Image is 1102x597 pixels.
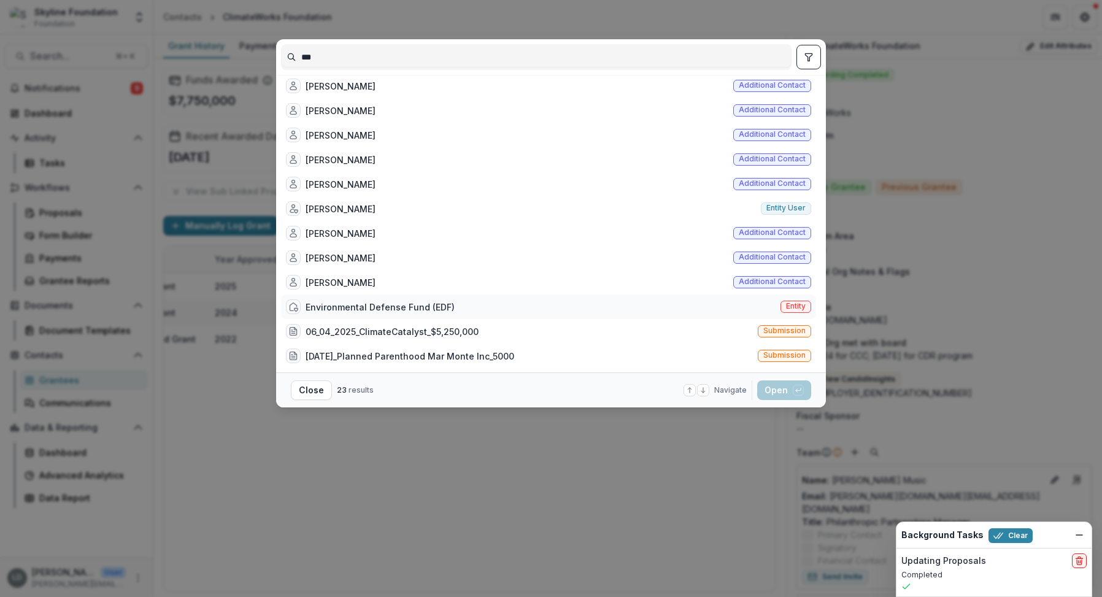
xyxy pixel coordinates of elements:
span: Additional contact [739,130,806,139]
span: Additional contact [739,155,806,163]
span: Entity user [766,204,806,212]
span: Additional contact [739,179,806,188]
div: [PERSON_NAME] [306,276,376,289]
span: Submission [763,351,806,360]
div: [DATE]_Planned Parenthood Mar Monte Inc_5000 [306,350,514,363]
button: Open [757,380,811,400]
button: Dismiss [1072,528,1087,542]
div: [PERSON_NAME] [306,80,376,93]
div: [PERSON_NAME] [306,178,376,191]
span: Additional contact [739,253,806,261]
span: Additional contact [739,106,806,114]
span: results [349,385,374,395]
div: [PERSON_NAME] [306,227,376,240]
button: Clear [988,528,1033,543]
div: Environmental Defense Fund (EDF) [306,301,455,314]
span: Additional contact [739,277,806,286]
div: [PERSON_NAME] [306,104,376,117]
span: Entity [786,302,806,310]
h2: Updating Proposals [901,556,986,566]
button: delete [1072,553,1087,568]
div: [PERSON_NAME] [306,202,376,215]
div: 06_04_2025_ClimateCatalyst_$5,250,000 [306,325,479,338]
span: Additional contact [739,228,806,237]
span: 23 [337,385,347,395]
h2: Background Tasks [901,530,984,541]
button: Close [291,380,332,400]
span: Submission [763,326,806,335]
span: Navigate [714,385,747,396]
div: [PERSON_NAME] [306,129,376,142]
span: Additional contact [739,81,806,90]
div: [PERSON_NAME] [306,252,376,264]
button: toggle filters [796,45,821,69]
p: Completed [901,569,1087,580]
div: [PERSON_NAME] [306,153,376,166]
